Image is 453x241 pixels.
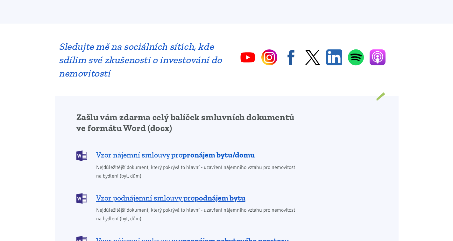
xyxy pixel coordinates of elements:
[76,193,300,203] a: Vzor podnájemní smlouvy propodnájem bytu
[370,49,386,65] a: Apple Podcasts
[348,49,364,66] a: Spotify
[240,49,256,65] a: YouTube
[96,193,245,203] span: Vzor podnájemní smlouvy pro
[59,40,222,80] h2: Sledujte mě na sociálních sítích, kde sdílím své zkušenosti o investování do nemovitostí
[76,112,300,134] h2: Zašlu vám zdarma celý balíček smluvních dokumentů ve formátu Word (docx)
[283,49,299,65] a: Facebook
[182,150,255,159] b: pronájem bytu/domu
[195,193,245,202] b: podnájem bytu
[76,150,87,161] img: DOCX (Word)
[96,163,300,180] span: Nejdůležitější dokument, který pokrývá to hlavní - uzavření nájemního vztahu pro nemovitost na by...
[96,206,300,223] span: Nejdůležitější dokument, který pokrývá to hlavní - uzavření nájemního vztahu pro nemovitost na by...
[76,150,300,160] a: Vzor nájemní smlouvy propronájem bytu/domu
[261,49,277,65] a: Instagram
[96,150,255,160] span: Vzor nájemní smlouvy pro
[305,49,321,65] a: Twitter
[76,193,87,204] img: DOCX (Word)
[326,49,342,65] a: Linkedin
